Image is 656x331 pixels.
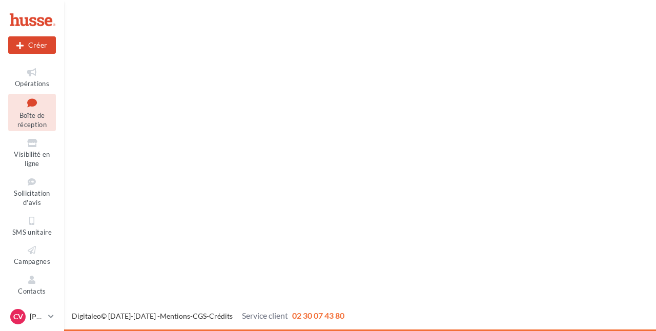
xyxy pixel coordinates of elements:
[13,312,23,322] span: CV
[12,228,52,236] span: SMS unitaire
[14,150,50,168] span: Visibilité en ligne
[8,213,56,238] a: SMS unitaire
[14,257,50,265] span: Campagnes
[17,111,47,129] span: Boîte de réception
[8,94,56,131] a: Boîte de réception
[8,242,56,267] a: Campagnes
[8,272,56,297] a: Contacts
[8,135,56,170] a: Visibilité en ligne
[242,311,288,320] span: Service client
[15,79,49,88] span: Opérations
[160,312,190,320] a: Mentions
[8,174,56,209] a: Sollicitation d'avis
[72,312,101,320] a: Digitaleo
[209,312,233,320] a: Crédits
[8,65,56,90] a: Opérations
[30,312,44,322] p: [PERSON_NAME]
[8,36,56,54] div: Nouvelle campagne
[193,312,207,320] a: CGS
[14,189,50,207] span: Sollicitation d'avis
[292,311,344,320] span: 02 30 07 43 80
[8,36,56,54] button: Créer
[8,307,56,326] a: CV [PERSON_NAME]
[72,312,344,320] span: © [DATE]-[DATE] - - -
[18,287,46,295] span: Contacts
